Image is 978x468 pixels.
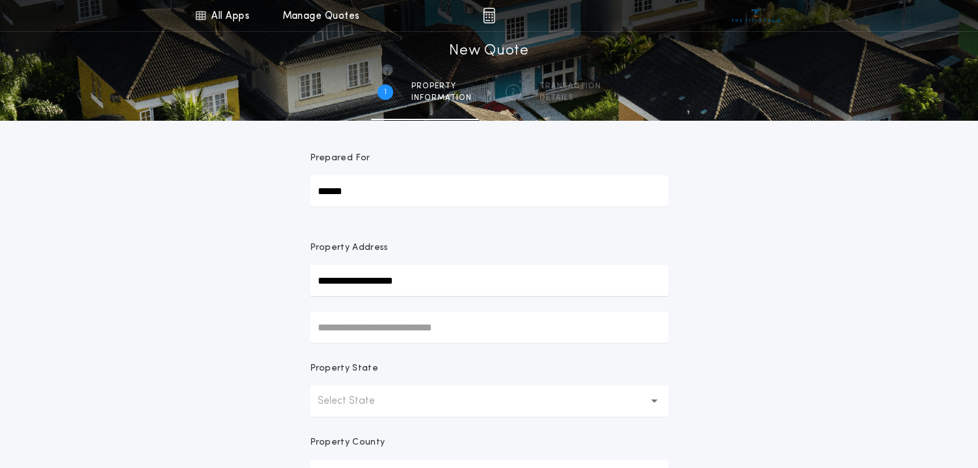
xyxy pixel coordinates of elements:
img: img [483,8,495,23]
img: vs-icon [732,9,780,22]
h1: New Quote [449,41,528,62]
input: Prepared For [310,175,669,206]
p: Prepared For [310,152,370,165]
h2: 1 [384,87,387,97]
h2: 2 [511,87,515,97]
p: Property County [310,436,385,449]
span: Property [411,81,472,92]
button: Select State [310,386,669,417]
p: Select State [318,393,396,409]
p: Property State [310,362,378,375]
p: Property Address [310,241,669,254]
span: Transaction [539,81,601,92]
span: information [411,93,472,103]
span: details [539,93,601,103]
